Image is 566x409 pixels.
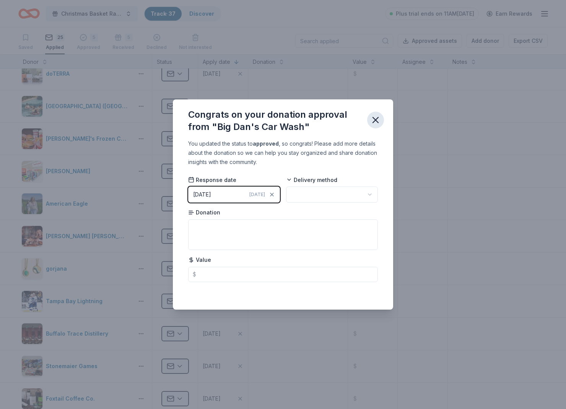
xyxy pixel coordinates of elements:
[188,176,236,184] span: Response date
[253,140,279,147] b: approved
[188,209,220,216] span: Donation
[188,256,211,264] span: Value
[286,176,337,184] span: Delivery method
[193,190,211,199] div: [DATE]
[188,109,361,133] div: Congrats on your donation approval from "Big Dan's Car Wash"
[188,139,378,167] div: You updated the status to , so congrats! Please add more details about the donation so we can hel...
[249,192,265,198] span: [DATE]
[188,187,280,203] button: [DATE][DATE]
